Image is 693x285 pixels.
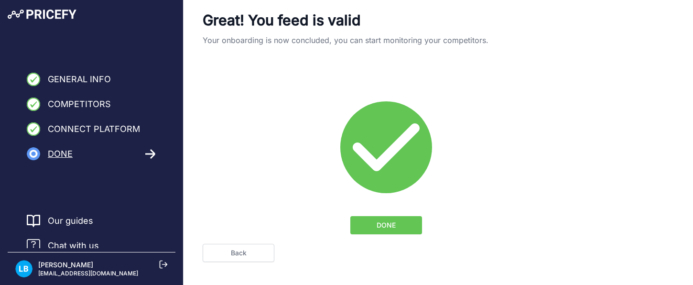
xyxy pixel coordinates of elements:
p: [EMAIL_ADDRESS][DOMAIN_NAME] [38,270,138,277]
p: Great! You feed is valid [203,11,570,29]
a: Back [203,244,274,262]
p: [PERSON_NAME] [38,260,138,270]
span: Competitors [48,98,111,111]
span: General Info [48,73,111,86]
button: DONE [350,216,422,234]
p: Your onboarding is now concluded, you can start monitoring your competitors. [203,34,570,46]
img: Pricefy Logo [8,10,76,19]
a: Chat with us [27,239,99,252]
span: Chat with us [48,239,99,252]
span: DONE [377,220,396,230]
span: Connect Platform [48,122,140,136]
a: Our guides [48,214,93,228]
span: Done [48,147,73,161]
